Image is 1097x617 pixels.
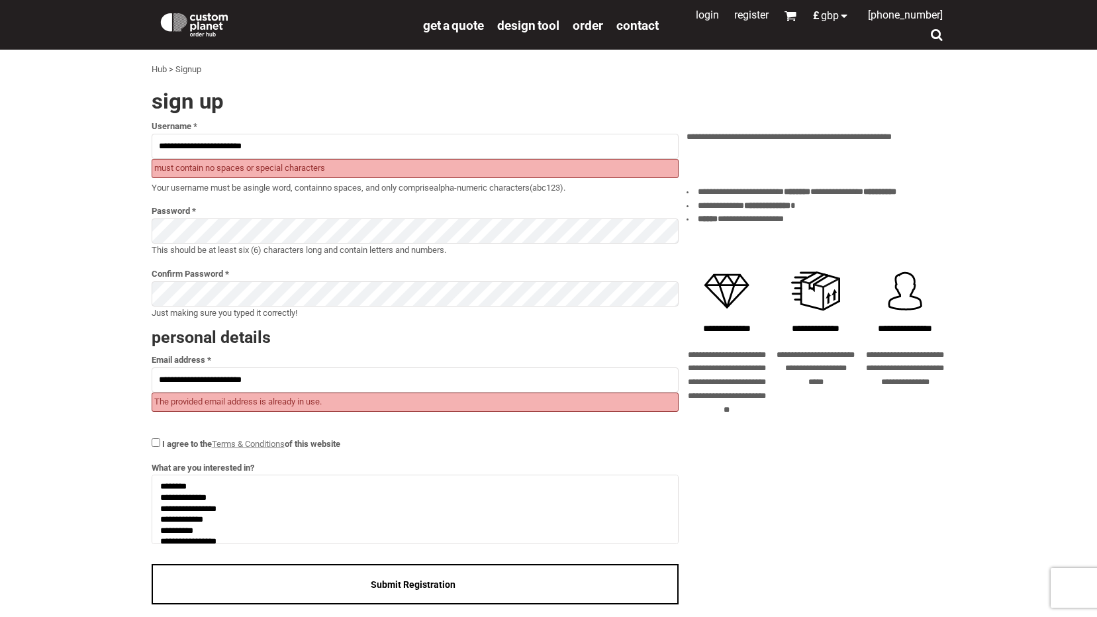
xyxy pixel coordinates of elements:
b: single word [248,183,291,193]
label: Email address [152,352,679,367]
img: Custom Planet [158,10,230,36]
h2: Sign Up [152,90,679,112]
a: Login [696,9,719,21]
a: design tool [497,17,559,32]
p: Just making sure you typed it correctly! [152,307,679,320]
span: order [573,18,603,33]
span: £ [813,11,821,21]
div: must contain no spaces or special characters [152,159,679,178]
div: > [169,63,173,77]
a: Custom Planet [152,3,416,43]
a: order [573,17,603,32]
a: Hub [152,64,167,74]
span: Submit Registration [371,579,455,590]
span: I agree to the of this website [162,439,340,449]
a: Register [734,9,769,21]
span: GBP [821,11,839,21]
div: Signup [175,63,201,77]
input: I agree to theTerms & Conditionsof this website [152,438,160,447]
span: design tool [497,18,559,33]
label: Username [152,119,679,134]
h3: Personal Details [152,329,679,346]
span: Contact [616,18,659,33]
a: get a quote [423,17,484,32]
p: This should be at least six (6) characters long and contain letters and numbers. [152,244,679,258]
b: alpha-numeric characters [434,183,530,193]
label: Password [152,203,679,218]
a: Contact [616,17,659,32]
div: The provided email address is already in use. [152,393,679,412]
b: no spaces [322,183,361,193]
span: [PHONE_NUMBER] [868,9,943,21]
label: What are you interested in? [152,460,679,475]
span: get a quote [423,18,484,33]
p: Your username must be a , contain , and only comprise (abc123). [152,181,679,195]
a: Terms & Conditions [212,439,285,449]
label: Confirm Password [152,266,679,281]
